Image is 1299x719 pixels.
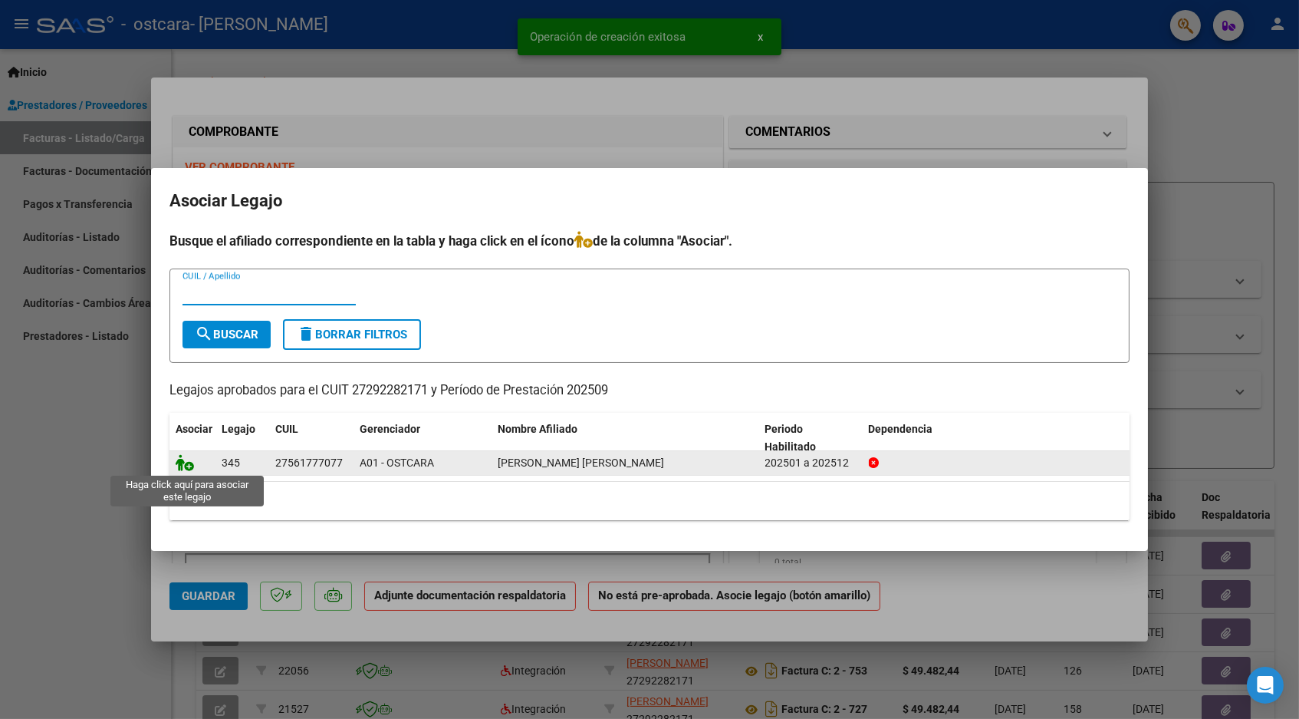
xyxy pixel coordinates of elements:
span: CUIL [275,423,298,435]
span: Gerenciador [360,423,420,435]
span: Buscar [195,328,258,341]
mat-icon: search [195,325,213,343]
h2: Asociar Legajo [169,186,1130,216]
span: TORRES ELUNEY JAZMIN [498,457,664,469]
span: Borrar Filtros [297,328,407,341]
span: Legajo [222,423,255,435]
span: Periodo Habilitado [765,423,817,453]
h4: Busque el afiliado correspondiente en la tabla y haga click en el ícono de la columna "Asociar". [169,231,1130,251]
div: 27561777077 [275,454,343,472]
span: 345 [222,457,240,469]
div: 1 registros [169,482,1130,520]
p: Legajos aprobados para el CUIT 27292282171 y Período de Prestación 202509 [169,381,1130,401]
span: Dependencia [869,423,933,435]
datatable-header-cell: Asociar [169,413,215,463]
div: Open Intercom Messenger [1247,667,1284,704]
datatable-header-cell: Periodo Habilitado [759,413,863,463]
datatable-header-cell: Dependencia [863,413,1130,463]
span: Asociar [176,423,212,435]
span: Nombre Afiliado [498,423,577,435]
div: 202501 a 202512 [765,454,857,472]
datatable-header-cell: Gerenciador [354,413,492,463]
mat-icon: delete [297,325,315,343]
span: A01 - OSTCARA [360,457,434,469]
button: Buscar [183,321,271,348]
datatable-header-cell: CUIL [269,413,354,463]
button: Borrar Filtros [283,319,421,350]
datatable-header-cell: Legajo [215,413,269,463]
datatable-header-cell: Nombre Afiliado [492,413,759,463]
